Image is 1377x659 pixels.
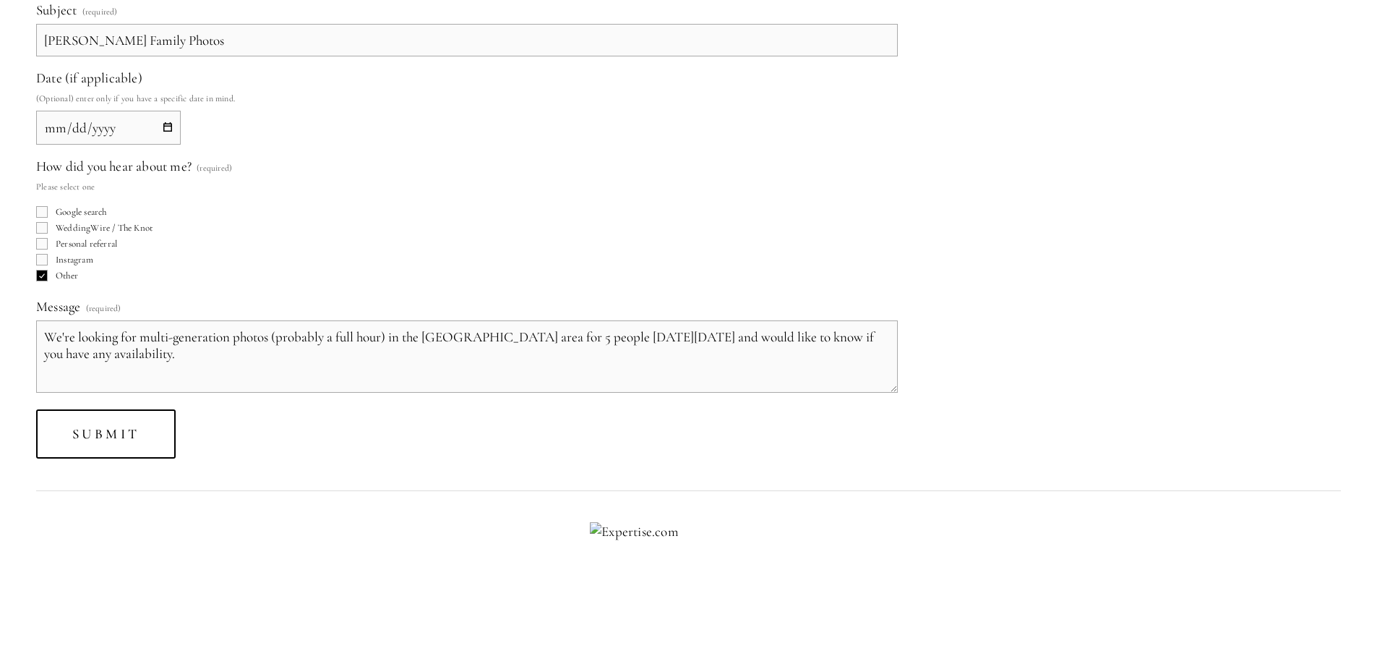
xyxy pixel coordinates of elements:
[36,238,48,250] input: Personal referral
[36,254,48,265] input: Instagram
[36,270,48,281] input: Other
[36,206,48,218] input: Google search
[56,238,117,250] span: Personal referral
[56,222,153,234] span: WeddingWire / The Knot
[56,254,93,265] span: Instagram
[36,89,898,108] p: (Optional) enter only if you have a specific date in mind.
[36,320,898,393] textarea: We're looking for multi-generation photos (probably a full hour) in the [GEOGRAPHIC_DATA] area fo...
[72,425,140,442] span: Submit
[56,206,106,218] span: Google search
[56,270,78,281] span: Other
[36,298,80,315] span: Message
[86,299,121,318] span: (required)
[36,409,176,459] button: SubmitSubmit
[36,1,77,18] span: Subject
[36,158,192,174] span: How did you hear about me?
[197,158,232,177] span: (required)
[36,177,232,196] p: Please select one
[36,69,142,86] span: Date (if applicable)
[36,222,48,234] input: WeddingWire / The Knot
[590,522,734,638] img: Expertise.com
[82,2,118,21] span: (required)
